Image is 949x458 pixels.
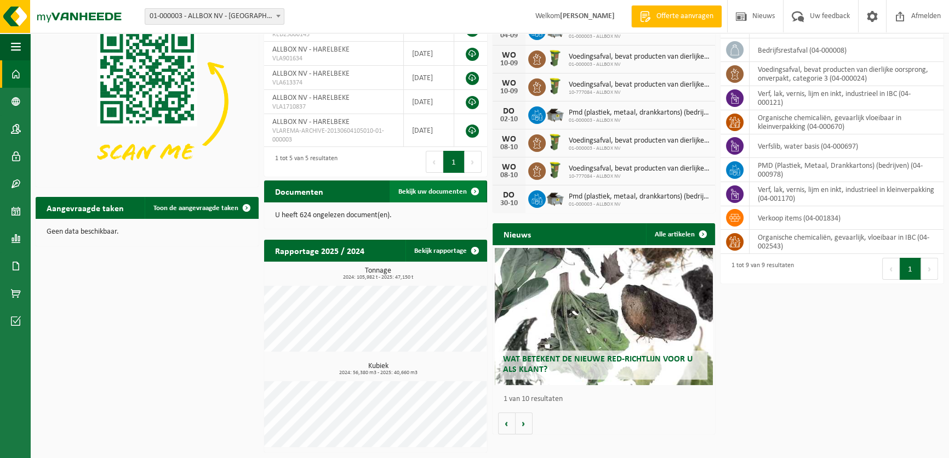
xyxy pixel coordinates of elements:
[498,172,520,179] div: 08-10
[750,206,944,230] td: verkoop items (04-001834)
[546,77,564,95] img: WB-0060-HPE-GN-50
[270,370,487,376] span: 2024: 56,380 m3 - 2025: 40,660 m3
[546,189,564,207] img: WB-5000-GAL-GY-01
[569,89,710,96] span: 10-777084 - ALLBOX NV
[270,267,487,280] h3: Tonnage
[398,188,467,195] span: Bekijk uw documenten
[153,205,238,212] span: Toon de aangevraagde taken
[443,151,465,173] button: 1
[272,103,395,111] span: VLA1710837
[498,135,520,144] div: WO
[270,363,487,376] h3: Kubiek
[750,158,944,182] td: PMD (Plastiek, Metaal, Drankkartons) (bedrijven) (04-000978)
[882,258,900,280] button: Previous
[390,180,486,202] a: Bekijk uw documenten
[145,8,284,25] span: 01-000003 - ALLBOX NV - HARELBEKE
[516,412,533,434] button: Volgende
[272,46,350,54] span: ALLBOX NV - HARELBEKE
[264,240,375,261] h2: Rapportage 2025 / 2024
[750,38,944,62] td: bedrijfsrestafval (04-000008)
[569,173,710,180] span: 10-777084 - ALLBOX NV
[569,33,710,40] span: 01-000003 - ALLBOX NV
[569,61,710,68] span: 01-000003 - ALLBOX NV
[569,193,710,201] span: Pmd (plastiek, metaal, drankkartons) (bedrijven)
[546,161,564,179] img: WB-0060-HPE-GN-50
[560,12,615,20] strong: [PERSON_NAME]
[654,11,716,22] span: Offerte aanvragen
[36,197,135,218] h2: Aangevraagde taken
[272,127,395,144] span: VLAREMA-ARCHIVE-20130604105010-01-000003
[546,133,564,151] img: WB-0060-HPE-GN-50
[498,116,520,123] div: 02-10
[646,223,714,245] a: Alle artikelen
[275,212,476,219] p: U heeft 624 ongelezen document(en).
[498,163,520,172] div: WO
[750,86,944,110] td: verf, lak, vernis, lijm en inkt, industrieel in IBC (04-000121)
[750,110,944,134] td: organische chemicaliën, gevaarlijk vloeibaar in kleinverpakking (04-000670)
[750,230,944,254] td: organische chemicaliën, gevaarlijk, vloeibaar in IBC (04-002543)
[569,165,710,173] span: Voedingsafval, bevat producten van dierlijke oorsprong, onverpakt, categorie 3
[264,180,334,202] h2: Documenten
[272,118,350,126] span: ALLBOX NV - HARELBEKE
[750,62,944,86] td: voedingsafval, bevat producten van dierlijke oorsprong, onverpakt, categorie 3 (04-000024)
[272,94,350,102] span: ALLBOX NV - HARELBEKE
[900,258,921,280] button: 1
[404,114,455,147] td: [DATE]
[569,53,710,61] span: Voedingsafval, bevat producten van dierlijke oorsprong, onverpakt, categorie 3
[495,248,713,385] a: Wat betekent de nieuwe RED-richtlijn voor u als klant?
[272,78,395,87] span: VLA613374
[750,134,944,158] td: verfslib, water basis (04-000697)
[504,395,710,403] p: 1 van 10 resultaten
[546,49,564,67] img: WB-0060-HPE-GN-50
[498,32,520,39] div: 04-09
[569,145,710,152] span: 01-000003 - ALLBOX NV
[503,355,693,374] span: Wat betekent de nieuwe RED-richtlijn voor u als klant?
[426,151,443,173] button: Previous
[726,257,794,281] div: 1 tot 9 van 9 resultaten
[404,42,455,66] td: [DATE]
[631,5,722,27] a: Offerte aanvragen
[569,109,710,117] span: Pmd (plastiek, metaal, drankkartons) (bedrijven)
[272,30,395,39] span: RED25000145
[498,144,520,151] div: 08-10
[498,51,520,60] div: WO
[493,223,542,245] h2: Nieuws
[569,201,710,208] span: 01-000003 - ALLBOX NV
[36,18,259,185] img: Download de VHEPlus App
[750,182,944,206] td: verf, lak, vernis, lijm en inkt, industrieel in kleinverpakking (04-001170)
[546,105,564,123] img: WB-5000-GAL-GY-01
[498,88,520,95] div: 10-09
[498,200,520,207] div: 30-10
[465,151,482,173] button: Next
[569,81,710,89] span: Voedingsafval, bevat producten van dierlijke oorsprong, onverpakt, categorie 3
[404,66,455,90] td: [DATE]
[569,117,710,124] span: 01-000003 - ALLBOX NV
[47,228,248,236] p: Geen data beschikbaar.
[921,258,938,280] button: Next
[498,412,516,434] button: Vorige
[270,275,487,280] span: 2024: 105,982 t - 2025: 47,150 t
[498,79,520,88] div: WO
[498,191,520,200] div: DO
[145,197,258,219] a: Toon de aangevraagde taken
[405,240,486,262] a: Bekijk rapportage
[569,137,710,145] span: Voedingsafval, bevat producten van dierlijke oorsprong, onverpakt, categorie 3
[272,70,350,78] span: ALLBOX NV - HARELBEKE
[272,54,395,63] span: VLA901634
[404,90,455,114] td: [DATE]
[270,150,338,174] div: 1 tot 5 van 5 resultaten
[498,107,520,116] div: DO
[498,60,520,67] div: 10-09
[145,9,284,24] span: 01-000003 - ALLBOX NV - HARELBEKE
